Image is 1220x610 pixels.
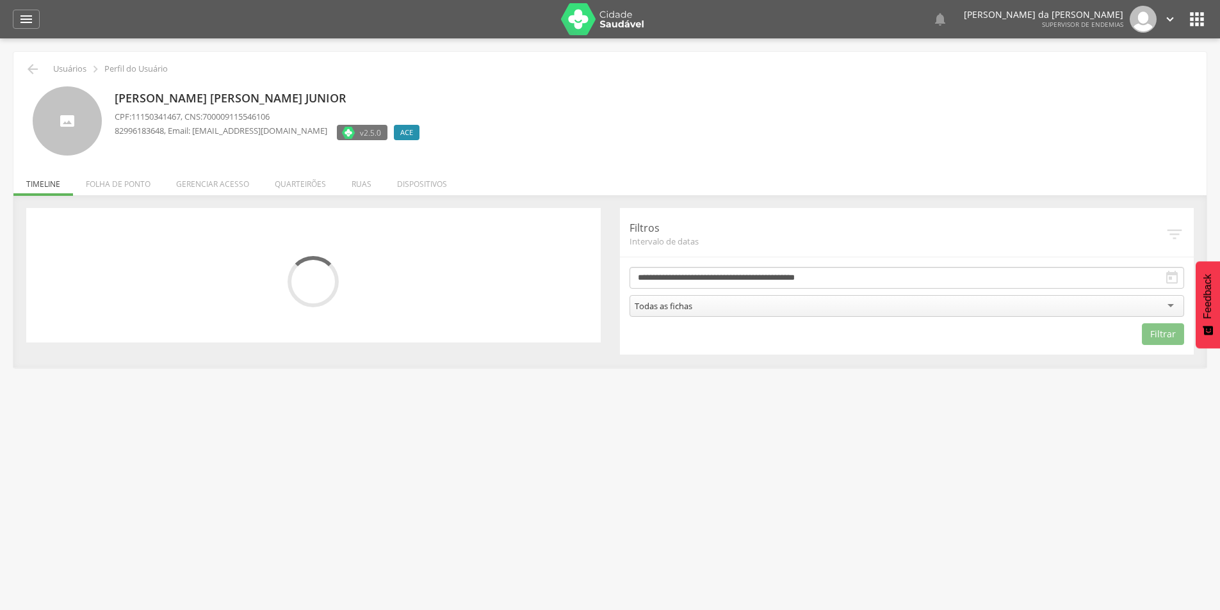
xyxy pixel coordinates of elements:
[1196,261,1220,348] button: Feedback - Mostrar pesquisa
[932,12,948,27] i: 
[1142,323,1184,345] button: Filtrar
[1164,270,1180,285] i: 
[88,62,102,76] i: 
[115,111,426,123] p: CPF: , CNS:
[104,64,168,74] p: Perfil do Usuário
[1202,274,1214,319] span: Feedback
[384,166,460,196] li: Dispositivos
[337,125,387,140] label: Versão do aplicativo
[932,6,948,33] a: 
[73,166,163,196] li: Folha de ponto
[13,10,40,29] a: 
[339,166,384,196] li: Ruas
[115,125,327,137] p: , Email: [EMAIL_ADDRESS][DOMAIN_NAME]
[1187,9,1207,29] i: 
[115,125,164,136] span: 82996183648
[131,111,181,122] span: 11150341467
[25,61,40,77] i: Voltar
[163,166,262,196] li: Gerenciar acesso
[400,127,413,138] span: ACE
[1042,20,1123,29] span: Supervisor de Endemias
[115,90,426,107] p: [PERSON_NAME] [PERSON_NAME] Junior
[262,166,339,196] li: Quarteirões
[53,64,86,74] p: Usuários
[630,236,1166,247] span: Intervalo de datas
[19,12,34,27] i: 
[360,126,381,139] span: v2.5.0
[1163,6,1177,33] a: 
[1163,12,1177,26] i: 
[630,221,1166,236] p: Filtros
[1165,225,1184,244] i: 
[635,300,692,312] div: Todas as fichas
[964,10,1123,19] p: [PERSON_NAME] da [PERSON_NAME]
[202,111,270,122] span: 700009115546106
